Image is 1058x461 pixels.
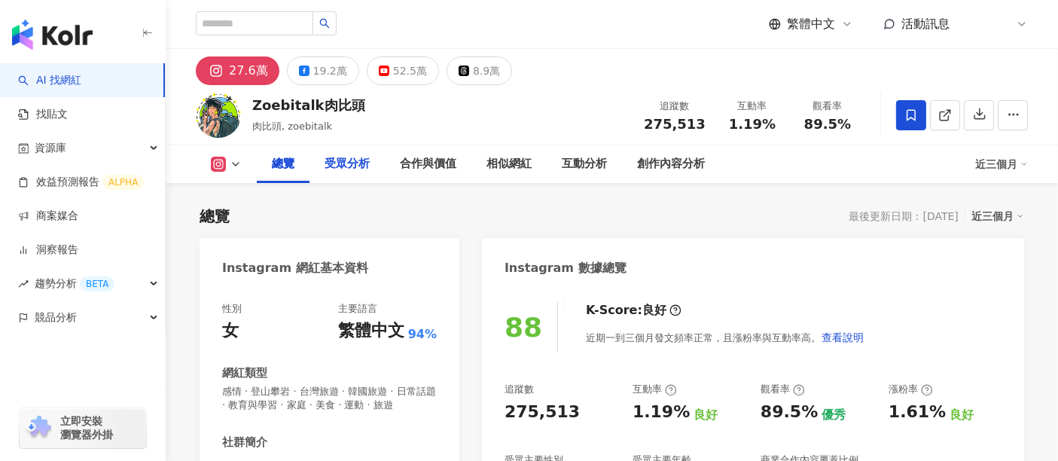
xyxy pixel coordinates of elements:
span: 活動訊息 [901,17,950,31]
button: 52.5萬 [367,56,439,85]
span: 89.5% [804,117,851,132]
span: 查看說明 [822,331,864,343]
div: Instagram 數據總覽 [505,260,627,276]
a: searchAI 找網紅 [18,73,81,88]
div: 1.61% [889,401,946,424]
div: 互動分析 [562,155,607,173]
div: Zoebitalk肉比頭 [252,96,365,114]
div: Instagram 網紅基本資料 [222,260,368,276]
div: K-Score : [586,302,681,319]
div: 互動率 [724,99,781,114]
div: 19.2萬 [313,60,347,81]
span: 繁體中文 [787,16,835,32]
span: 競品分析 [35,301,77,334]
span: 立即安裝 瀏覽器外掛 [60,414,113,441]
div: 女 [222,319,239,343]
div: 良好 [694,407,718,423]
button: 8.9萬 [447,56,512,85]
span: 感情 · 登山攀岩 · 台灣旅遊 · 韓國旅遊 · 日常話題 · 教育與學習 · 家庭 · 美食 · 運動 · 旅遊 [222,385,437,412]
div: 創作內容分析 [637,155,705,173]
span: 94% [408,326,437,343]
div: 優秀 [822,407,846,423]
div: 最後更新日期：[DATE] [849,210,959,222]
div: 追蹤數 [505,383,534,396]
button: 19.2萬 [287,56,359,85]
div: 漲粉率 [889,383,933,396]
span: 趨勢分析 [35,267,114,301]
div: 社群簡介 [222,435,267,450]
button: 27.6萬 [196,56,279,85]
span: 275,513 [644,116,706,132]
a: chrome extension立即安裝 瀏覽器外掛 [20,408,146,448]
span: 肉比頭, zoebitalk [252,121,332,132]
div: 追蹤數 [644,99,706,114]
div: 275,513 [505,401,580,424]
div: 合作與價值 [400,155,456,173]
div: 52.5萬 [393,60,427,81]
div: 總覽 [200,206,230,227]
span: rise [18,279,29,289]
a: 洞察報告 [18,243,78,258]
div: 88 [505,312,542,343]
div: 觀看率 [799,99,856,114]
div: 觀看率 [761,383,805,396]
div: 良好 [642,302,666,319]
div: 1.19% [633,401,690,424]
a: 找貼文 [18,107,68,122]
div: 主要語言 [338,302,377,316]
div: BETA [80,276,114,292]
img: KOL Avatar [196,93,241,138]
div: 近三個月 [971,206,1024,226]
div: 繁體中文 [338,319,404,343]
div: 8.9萬 [473,60,500,81]
div: 相似網紅 [486,155,532,173]
img: Kolr%20app%20icon%20%281%29.png [980,10,1009,38]
div: 互動率 [633,383,677,396]
div: 受眾分析 [325,155,370,173]
span: search [319,18,330,29]
button: 查看說明 [821,322,864,353]
img: logo [12,20,93,50]
div: 近期一到三個月發文頻率正常，且漲粉率與互動率高。 [586,322,864,353]
span: 資源庫 [35,131,66,165]
div: 89.5% [761,401,818,424]
img: chrome extension [24,416,53,440]
div: 近三個月 [975,152,1028,176]
div: 27.6萬 [229,60,268,81]
div: 良好 [950,407,974,423]
div: 總覽 [272,155,294,173]
a: 商案媒合 [18,209,78,224]
a: 效益預測報告ALPHA [18,175,144,190]
span: 1.19% [729,117,776,132]
div: 網紅類型 [222,365,267,381]
div: 性別 [222,302,242,316]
